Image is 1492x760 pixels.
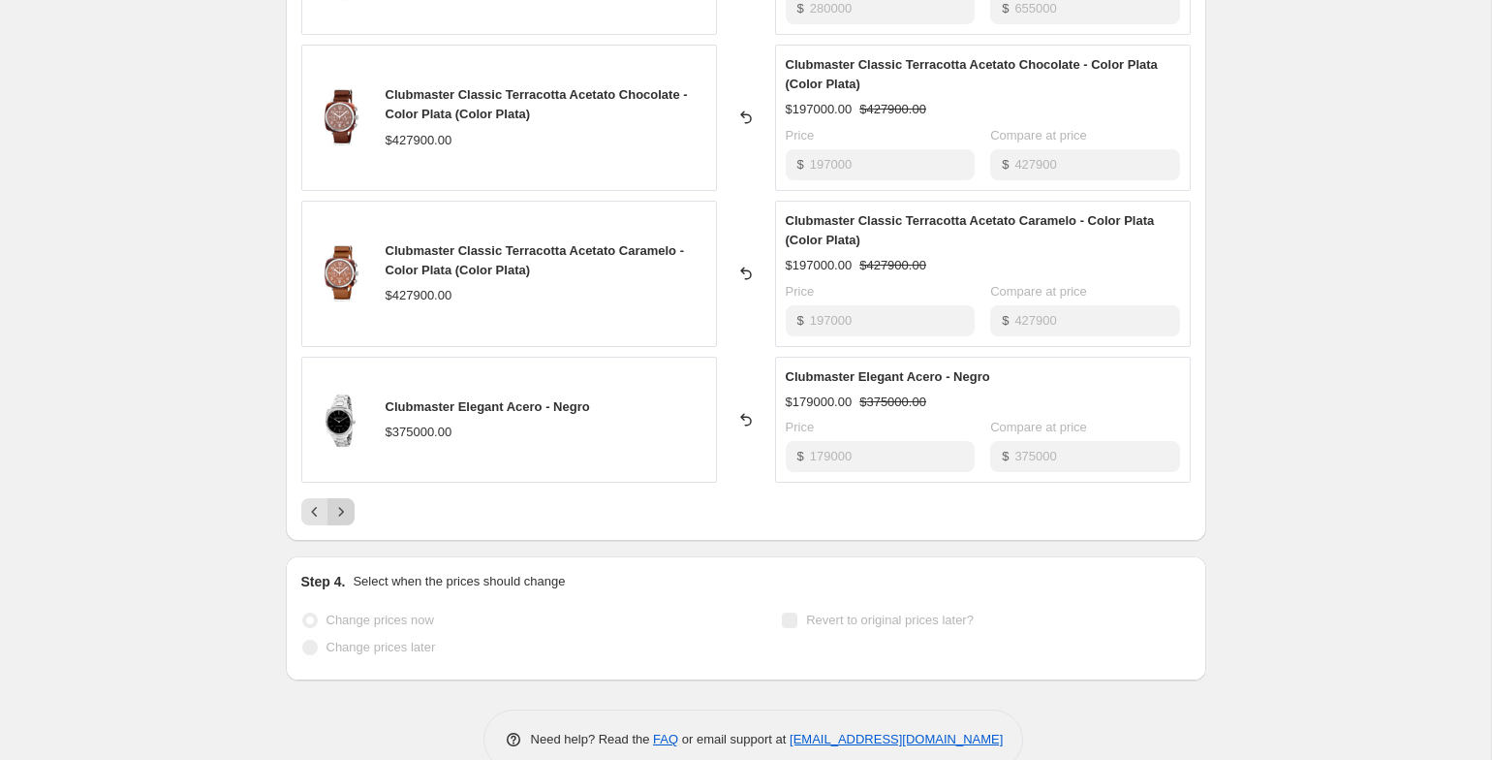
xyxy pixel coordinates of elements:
[1002,1,1009,16] span: $
[386,423,452,442] div: $375000.00
[1002,157,1009,172] span: $
[790,732,1003,746] a: [EMAIL_ADDRESS][DOMAIN_NAME]
[859,100,926,119] strike: $427900.00
[786,213,1155,247] span: Clubmaster Classic Terracotta Acetato Caramelo - Color Plata (Color Plata)
[786,420,815,434] span: Price
[990,284,1087,299] span: Compare at price
[326,613,434,627] span: Change prices now
[312,244,370,302] img: ClubmasterClassicTerracotta-2040-SA-T-38-NTC_ab027fe9-8a02-4169-af25-4fdce28ef1d3_80x.jpg
[678,732,790,746] span: or email support at
[786,284,815,299] span: Price
[1002,449,1009,463] span: $
[386,286,452,305] div: $427900.00
[786,256,853,275] div: $197000.00
[386,131,452,150] div: $427900.00
[859,256,926,275] strike: $427900.00
[797,449,804,463] span: $
[990,128,1087,142] span: Compare at price
[786,393,853,412] div: $179000.00
[386,399,590,414] span: Clubmaster Elegant Acero - Negro
[327,498,355,525] button: Next
[301,572,346,591] h2: Step 4.
[797,157,804,172] span: $
[797,313,804,328] span: $
[786,369,990,384] span: Clubmaster Elegant Acero - Negro
[531,732,654,746] span: Need help? Read the
[301,498,328,525] button: Previous
[1002,313,1009,328] span: $
[312,88,370,146] img: ClubmasterClassicTerracotta-2040-SA-T-37-NTCH_0853434d-8336-4914-9fe6-fc6a4b45f2cb_80x.jpg
[786,128,815,142] span: Price
[797,1,804,16] span: $
[386,243,685,277] span: Clubmaster Classic Terracotta Acetato Caramelo - Color Plata (Color Plata)
[990,420,1087,434] span: Compare at price
[386,87,688,121] span: Clubmaster Classic Terracotta Acetato Chocolate - Color Plata (Color Plata)
[326,640,436,654] span: Change prices later
[312,391,370,449] img: Clubmaster-Elegant-22937.S.E.1.SB-web_80x.jpg
[653,732,678,746] a: FAQ
[353,572,565,591] p: Select when the prices should change
[859,393,926,412] strike: $375000.00
[806,613,974,627] span: Revert to original prices later?
[786,57,1158,91] span: Clubmaster Classic Terracotta Acetato Chocolate - Color Plata (Color Plata)
[786,100,853,119] div: $197000.00
[301,498,355,525] nav: Pagination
